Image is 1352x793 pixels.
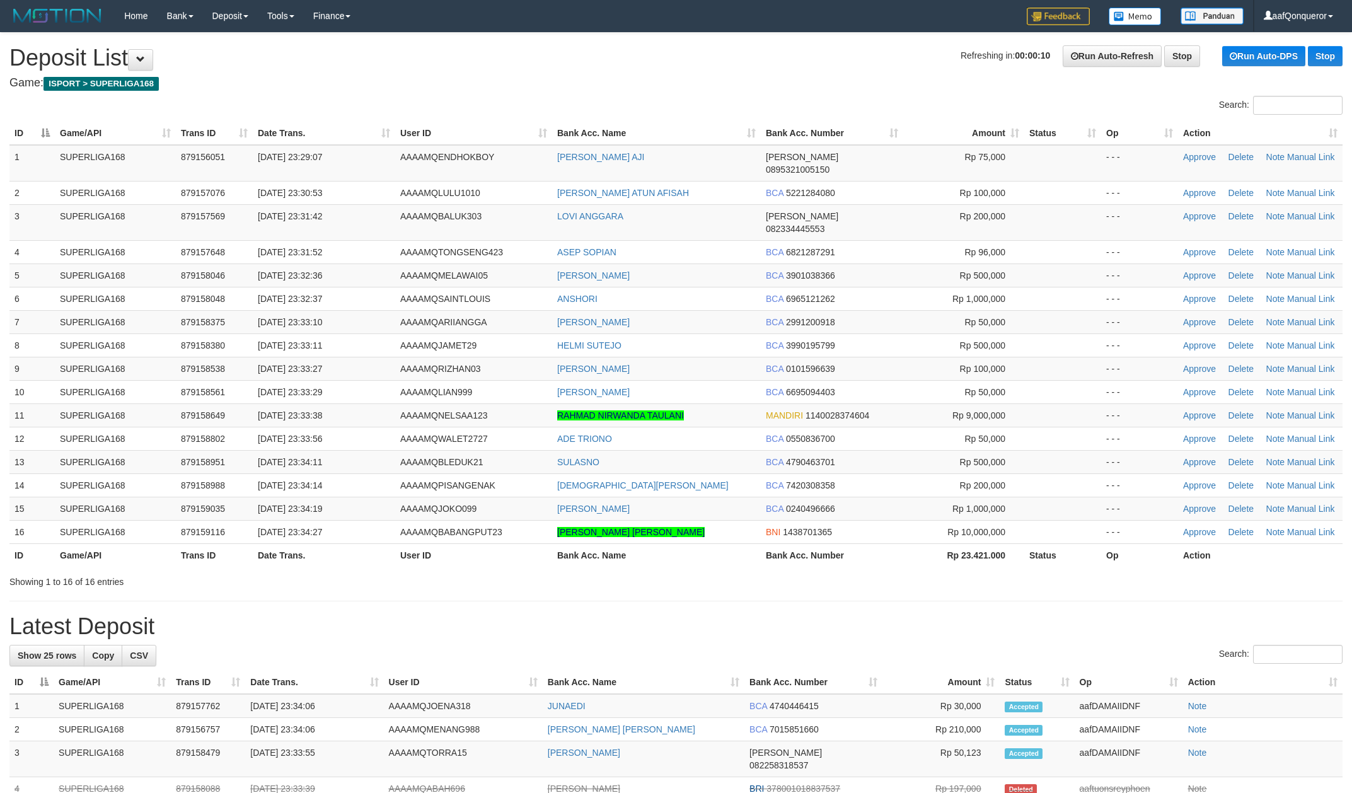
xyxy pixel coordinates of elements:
[1101,263,1178,287] td: - - -
[1063,45,1162,67] a: Run Auto-Refresh
[1101,497,1178,520] td: - - -
[258,317,322,327] span: [DATE] 23:33:10
[9,204,55,240] td: 3
[1287,387,1335,397] a: Manual Link
[761,122,903,145] th: Bank Acc. Number: activate to sort column ascending
[1027,8,1090,25] img: Feedback.jpg
[1266,294,1285,304] a: Note
[55,287,176,310] td: SUPERLIGA168
[55,403,176,427] td: SUPERLIGA168
[964,317,1005,327] span: Rp 50,000
[1183,527,1216,537] a: Approve
[1188,701,1207,711] a: Note
[400,340,477,350] span: AAAAMQJAMET29
[786,387,835,397] span: Copy 6695094403 to clipboard
[552,543,761,567] th: Bank Acc. Name
[9,694,54,718] td: 1
[1228,410,1254,420] a: Delete
[1101,450,1178,473] td: - - -
[400,152,494,162] span: AAAAMQENDHOKBOY
[1287,364,1335,374] a: Manual Link
[786,247,835,257] span: Copy 6821287291 to clipboard
[18,651,76,661] span: Show 25 rows
[258,247,322,257] span: [DATE] 23:31:52
[1005,702,1043,712] span: Accepted
[1024,543,1101,567] th: Status
[766,480,783,490] span: BCA
[9,357,55,380] td: 9
[1183,387,1216,397] a: Approve
[181,410,225,420] span: 879158649
[1219,645,1343,664] label: Search:
[258,504,322,514] span: [DATE] 23:34:19
[1287,457,1335,467] a: Manual Link
[400,504,477,514] span: AAAAMQJOKO099
[1228,294,1254,304] a: Delete
[1266,504,1285,514] a: Note
[964,152,1005,162] span: Rp 75,000
[557,188,689,198] a: [PERSON_NAME] ATUN AFISAH
[9,520,55,543] td: 16
[258,211,322,221] span: [DATE] 23:31:42
[557,340,621,350] a: HELMI SUTEJO
[961,50,1050,61] span: Refreshing in:
[130,651,148,661] span: CSV
[557,387,630,397] a: [PERSON_NAME]
[181,387,225,397] span: 879158561
[245,671,383,694] th: Date Trans.: activate to sort column ascending
[960,457,1005,467] span: Rp 500,000
[181,211,225,221] span: 879157569
[1287,434,1335,444] a: Manual Link
[557,480,729,490] a: [DEMOGRAPHIC_DATA][PERSON_NAME]
[55,450,176,473] td: SUPERLIGA168
[181,152,225,162] span: 879156051
[1101,122,1178,145] th: Op: activate to sort column ascending
[1266,211,1285,221] a: Note
[55,380,176,403] td: SUPERLIGA168
[766,387,783,397] span: BCA
[1287,527,1335,537] a: Manual Link
[181,364,225,374] span: 879158538
[786,270,835,281] span: Copy 3901038366 to clipboard
[1000,671,1074,694] th: Status: activate to sort column ascending
[903,543,1024,567] th: Rp 23.421.000
[384,671,543,694] th: User ID: activate to sort column ascending
[960,480,1005,490] span: Rp 200,000
[258,152,322,162] span: [DATE] 23:29:07
[557,527,705,537] a: [PERSON_NAME] [PERSON_NAME]
[181,188,225,198] span: 879157076
[952,504,1005,514] span: Rp 1,000,000
[181,270,225,281] span: 879158046
[181,457,225,467] span: 879158951
[783,527,832,537] span: Copy 1438701365 to clipboard
[1183,364,1216,374] a: Approve
[9,6,105,25] img: MOTION_logo.png
[1183,480,1216,490] a: Approve
[258,410,322,420] span: [DATE] 23:33:38
[1287,270,1335,281] a: Manual Link
[1075,671,1183,694] th: Op: activate to sort column ascending
[1228,247,1254,257] a: Delete
[1253,645,1343,664] input: Search:
[766,410,803,420] span: MANDIRI
[253,122,395,145] th: Date Trans.: activate to sort column ascending
[92,651,114,661] span: Copy
[548,724,695,734] a: [PERSON_NAME] [PERSON_NAME]
[766,364,783,374] span: BCA
[1266,410,1285,420] a: Note
[1178,122,1343,145] th: Action: activate to sort column ascending
[400,364,481,374] span: AAAAMQRIZHAN03
[1287,247,1335,257] a: Manual Link
[1228,434,1254,444] a: Delete
[1228,480,1254,490] a: Delete
[557,317,630,327] a: [PERSON_NAME]
[786,294,835,304] span: Copy 6965121262 to clipboard
[1266,457,1285,467] a: Note
[882,671,1000,694] th: Amount: activate to sort column ascending
[1101,181,1178,204] td: - - -
[181,527,225,537] span: 879159116
[395,122,552,145] th: User ID: activate to sort column ascending
[55,310,176,333] td: SUPERLIGA168
[384,694,543,718] td: AAAAMQJOENA318
[181,480,225,490] span: 879158988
